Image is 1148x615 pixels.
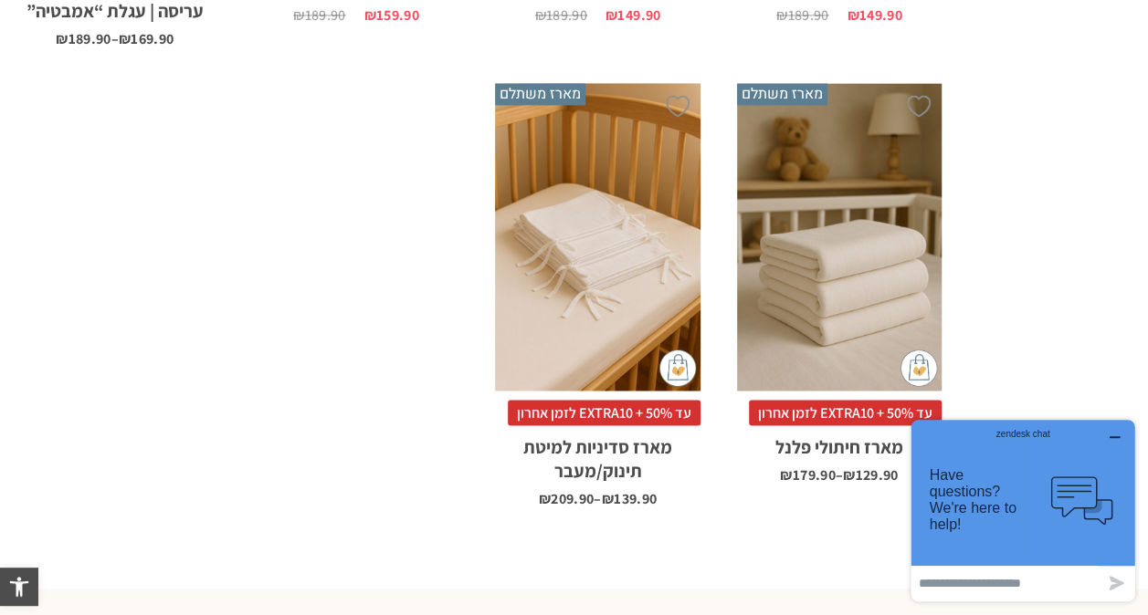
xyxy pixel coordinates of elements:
span: – [13,24,217,47]
span: ₪ [119,30,131,49]
span: ₪ [847,6,858,26]
span: ₪ [364,6,376,26]
bdi: 189.90 [56,30,111,49]
span: מארז משתלם [737,84,827,106]
iframe: Opens a widget where you can chat to one of our agents [904,412,1142,609]
h2: מארז סדיניות למיטת תינוק/מעבר [495,426,700,483]
span: ₪ [843,465,855,485]
bdi: 139.90 [602,489,657,508]
a: מארז משתלם מארז חיתולי פלנל עד 50% + EXTRA10 לזמן אחרוןמארז חיתולי פלנל ₪129.90–₪179.90 [737,84,942,483]
bdi: 189.90 [535,6,587,26]
span: ₪ [606,6,617,26]
span: ₪ [539,489,551,508]
span: ₪ [293,6,304,26]
span: עד 50% + EXTRA10 לזמן אחרון [508,401,700,426]
span: ₪ [56,30,68,49]
span: מארז משתלם [495,84,585,106]
bdi: 149.90 [847,6,901,26]
bdi: 189.90 [776,6,828,26]
bdi: 129.90 [843,465,898,485]
bdi: 179.90 [780,465,835,485]
img: cat-mini-atc.png [659,350,696,387]
bdi: 149.90 [606,6,660,26]
span: – [495,483,700,506]
bdi: 159.90 [364,6,419,26]
span: ₪ [535,6,546,26]
h2: מארז חיתולי פלנל [737,426,942,459]
span: עד 50% + EXTRA10 לזמן אחרון [749,401,942,426]
bdi: 169.90 [119,30,174,49]
span: ₪ [780,465,792,485]
span: – [737,459,942,483]
span: ₪ [602,489,614,508]
bdi: 209.90 [539,489,594,508]
img: cat-mini-atc.png [900,350,937,387]
span: ₪ [776,6,787,26]
bdi: 189.90 [293,6,345,26]
a: מארז משתלם מארז סדיניות למיטת תינוק/מעבר עד 50% + EXTRA10 לזמן אחרוןמארז סדיניות למיטת תינוק/מעבר... [495,84,700,506]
